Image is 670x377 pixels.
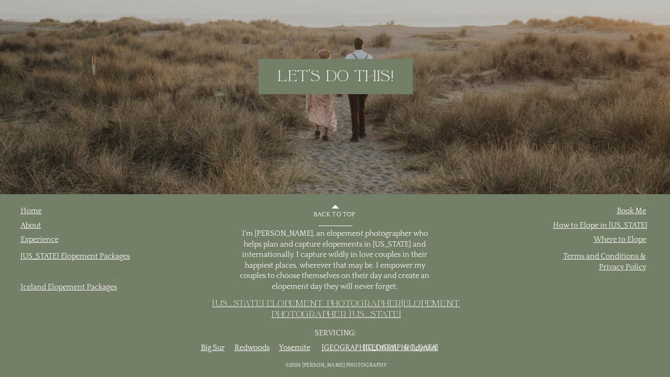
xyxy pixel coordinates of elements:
a: How to Elope in [US_STATE] [553,221,647,230]
a: Yosemite [279,343,310,352]
a: Redwoods Elopement Packages [21,268,127,276]
a: Iceland Elopement Packages [21,283,117,292]
p: | [205,298,467,322]
a: Terms and Conditions & Privacy Policy [563,252,646,272]
a: [GEOGRAPHIC_DATA] [322,343,396,352]
p: Servicing: [308,328,363,339]
a: Home [21,207,42,215]
a: Redwoods [235,343,270,352]
a: Where to Elope [594,235,646,244]
a: [GEOGRAPHIC_DATA] [363,343,438,352]
a: back to top [271,211,399,223]
a: Big Sur [201,343,225,352]
a: Book Me [617,207,646,215]
a: Experience [21,235,58,244]
p: & Beyond [404,343,439,353]
a: About [21,221,41,230]
a: Elopement Photographer [US_STATE] [271,297,460,320]
a: [US_STATE] Elopement Packages [21,252,130,261]
a: [US_STATE] Elopement Photographer [212,297,401,309]
a: let's do this! [264,68,407,85]
a: ©2024 [PERSON_NAME] Photography [235,361,438,369]
p: I'm [PERSON_NAME], an elopement photographer who helps plan and capture elopements in [US_STATE] ... [234,229,436,294]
